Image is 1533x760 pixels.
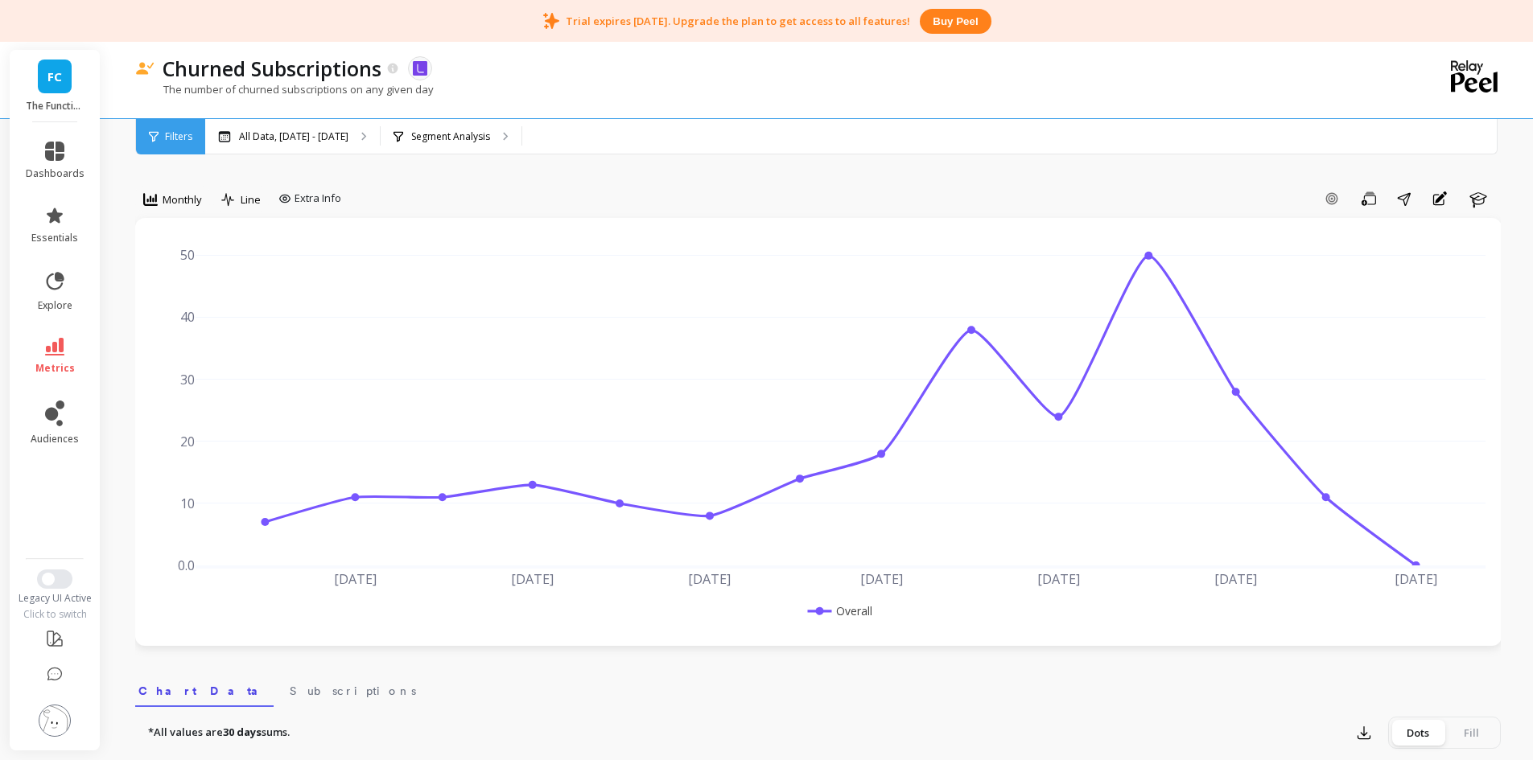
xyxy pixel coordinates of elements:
p: Trial expires [DATE]. Upgrade the plan to get access to all features! [566,14,910,28]
span: audiences [31,433,79,446]
nav: Tabs [135,670,1501,707]
img: header icon [135,62,155,76]
span: Chart Data [138,683,270,699]
p: Segment Analysis [411,130,490,143]
strong: 30 days [223,725,262,739]
span: essentials [31,232,78,244]
p: All Data, [DATE] - [DATE] [239,130,348,143]
span: Subscriptions [290,683,416,699]
span: Extra Info [295,191,341,207]
p: The number of churned subscriptions on any given day [135,82,434,97]
p: Churned Subscriptions [163,55,381,82]
span: explore [38,299,72,312]
p: The Functional Mushroom Company [26,100,84,113]
button: Buy peel [920,9,991,34]
span: FC [47,68,62,86]
div: Fill [1444,720,1498,746]
span: Filters [165,130,192,143]
span: Line [241,192,261,207]
span: dashboards [26,167,84,180]
button: Switch to New UI [37,569,72,589]
span: Monthly [163,192,202,207]
span: metrics [35,362,75,375]
div: Dots [1391,720,1444,746]
p: *All values are sums. [148,725,290,741]
div: Click to switch [10,608,101,621]
img: api.loopsubs.svg [413,61,427,76]
img: profile picture [39,705,71,737]
div: Legacy UI Active [10,592,101,605]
